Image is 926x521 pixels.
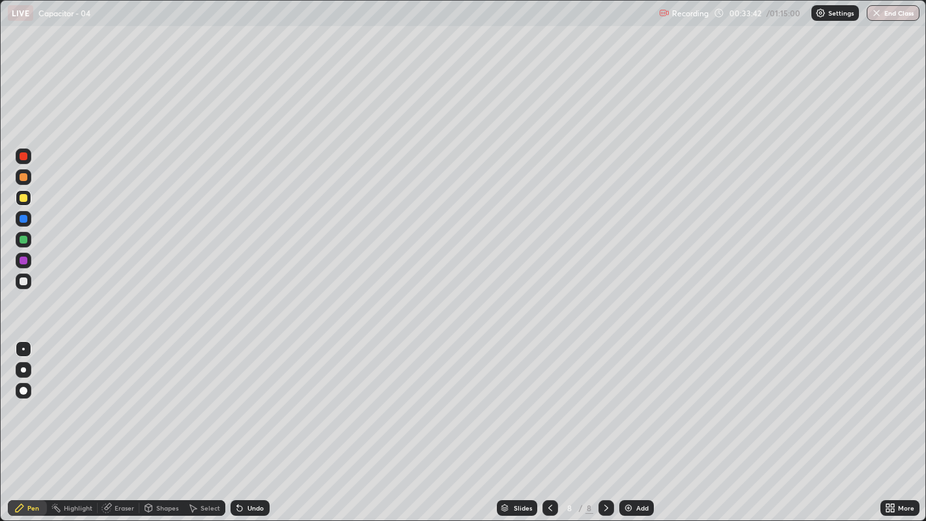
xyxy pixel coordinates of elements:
div: Shapes [156,505,178,511]
div: 8 [563,504,576,512]
div: Add [636,505,649,511]
p: Settings [828,10,854,16]
div: Slides [514,505,532,511]
div: More [898,505,914,511]
div: Highlight [64,505,92,511]
img: recording.375f2c34.svg [659,8,669,18]
div: / [579,504,583,512]
p: LIVE [12,8,29,18]
button: End Class [867,5,919,21]
img: class-settings-icons [815,8,826,18]
div: Select [201,505,220,511]
div: 8 [585,502,593,514]
div: Undo [247,505,264,511]
img: add-slide-button [623,503,634,513]
div: Pen [27,505,39,511]
p: Capacitor - 04 [38,8,91,18]
p: Recording [672,8,709,18]
img: end-class-cross [871,8,882,18]
div: Eraser [115,505,134,511]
